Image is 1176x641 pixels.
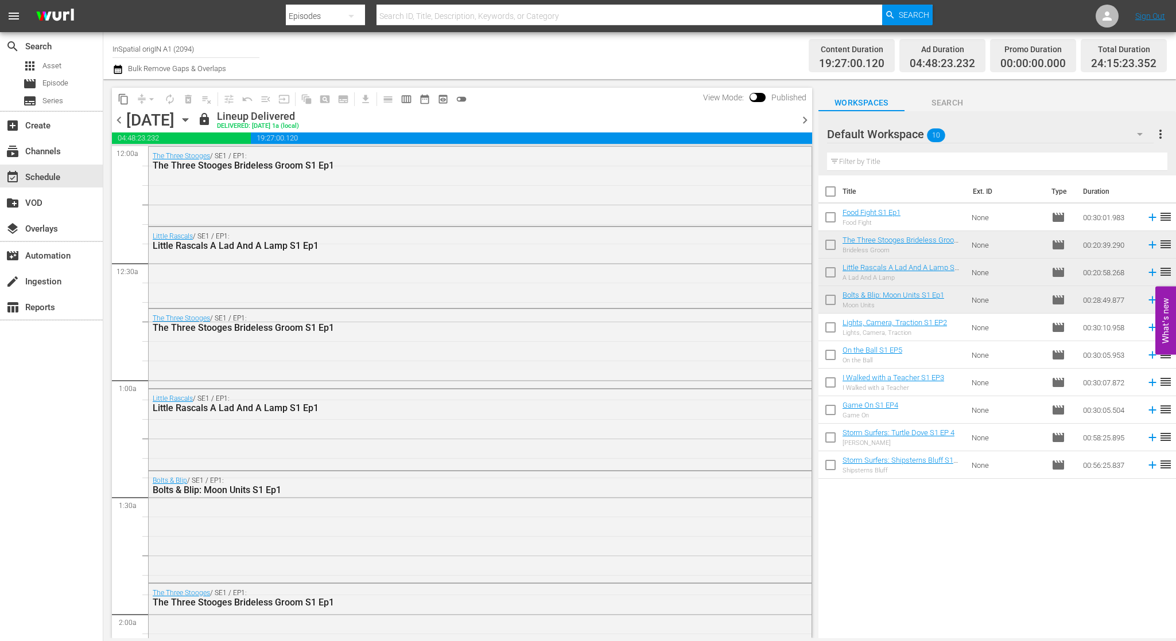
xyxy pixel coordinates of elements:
div: Shipsterns Bluff [843,467,962,474]
span: 19:27:00.120 [819,57,884,71]
div: On the Ball [843,357,902,364]
th: Type [1045,175,1076,208]
a: Game On S1 EP4 [843,401,898,409]
span: date_range_outlined [419,93,430,105]
td: None [967,314,1047,341]
span: 24:15:23.352 [1091,57,1156,71]
td: 00:30:07.872 [1078,369,1142,396]
a: Bolts & Blip: Moon Units S1 Ep1 [843,291,944,299]
span: VOD [6,196,20,210]
span: reorder [1159,458,1173,471]
span: Search [899,5,929,25]
div: Default Workspace [827,118,1154,150]
td: 00:28:49.877 [1078,286,1142,314]
td: 00:30:05.504 [1078,396,1142,424]
span: reorder [1159,430,1173,444]
span: toggle_off [456,93,467,105]
svg: Add to Schedule [1146,321,1159,334]
div: Content Duration [819,41,884,57]
span: View Backup [434,90,452,108]
div: Total Duration [1091,41,1156,57]
a: The Three Stooges [153,589,210,597]
th: Title [843,175,966,208]
span: Create [6,119,20,132]
span: Toggle to switch from Published to Draft view. [750,93,758,101]
div: Bolts & Blip: Moon Units S1 Ep1 [153,484,744,495]
span: Month Calendar View [416,90,434,108]
button: Search [882,5,933,25]
a: On the Ball S1 EP5 [843,346,902,354]
td: None [967,451,1047,479]
a: I Walked with a Teacher S1 EP3 [843,373,944,382]
span: reorder [1159,210,1173,224]
svg: Add to Schedule [1146,211,1159,224]
td: 00:20:39.290 [1078,231,1142,259]
span: Episode [1051,265,1065,279]
span: Download as CSV [352,88,375,110]
td: None [967,286,1047,314]
div: Little Rascals A Lad And A Lamp S1 Ep1 [153,240,744,251]
svg: Add to Schedule [1146,376,1159,389]
svg: Add to Schedule [1146,266,1159,279]
span: Channels [6,144,20,158]
span: Refresh All Search Blocks [293,88,316,110]
span: Overlays [6,222,20,236]
span: Revert to Primary Episode [238,90,257,108]
span: Week Calendar View [397,90,416,108]
td: 00:20:58.268 [1078,259,1142,286]
svg: Add to Schedule [1146,239,1159,251]
th: Ext. ID [966,175,1045,208]
td: None [967,424,1047,451]
span: Reports [6,300,20,314]
span: 00:00:00.000 [1000,57,1066,71]
span: Loop Content [161,90,179,108]
div: Brideless Groom [843,247,962,254]
span: Episode [1051,348,1065,362]
div: The Three Stooges Brideless Groom S1 Ep1 [153,597,744,608]
td: None [967,259,1047,286]
span: Episode [1051,238,1065,252]
td: None [967,341,1047,369]
span: Schedule [6,170,20,184]
a: The Three Stooges [153,152,210,160]
div: Food Fight [843,219,901,226]
span: Create Series Block [334,90,352,108]
span: Fill episodes with ad slates [257,90,275,108]
span: Series [23,94,37,108]
span: reorder [1159,375,1173,389]
span: Bulk Remove Gaps & Overlaps [126,64,226,73]
span: Episode [1051,320,1065,334]
span: Episode [1051,403,1065,417]
div: [PERSON_NAME] [843,439,954,447]
a: Storm Surfers: Turtle Dove S1 EP 4 [843,428,954,437]
td: 00:58:25.895 [1078,424,1142,451]
span: Episode [42,77,68,89]
span: Published [766,93,812,102]
span: Search [905,96,991,110]
div: I Walked with a Teacher [843,384,944,392]
td: None [967,204,1047,231]
div: Moon Units [843,302,944,309]
span: reorder [1159,265,1173,279]
a: Bolts & Blip [153,476,187,484]
button: Open Feedback Widget [1155,287,1176,355]
span: 04:48:23.232 [910,57,975,71]
span: chevron_right [798,113,812,127]
span: Ingestion [6,275,20,288]
span: Copy Lineup [114,90,133,108]
span: lock [197,112,211,126]
div: / SE1 / EP1: [153,589,744,608]
div: / SE1 / EP1: [153,476,744,495]
span: Episode [1051,293,1065,307]
span: 24 hours Lineup View is OFF [452,90,471,108]
span: content_copy [118,93,129,105]
span: more_vert [1154,127,1167,141]
span: reorder [1159,402,1173,416]
div: Little Rascals A Lad And A Lamp S1 Ep1 [153,402,744,413]
span: Search [6,40,20,53]
div: Promo Duration [1000,41,1066,57]
span: Episode [23,77,37,91]
span: Episode [1051,376,1065,389]
div: Ad Duration [910,41,975,57]
svg: Add to Schedule [1146,349,1159,361]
